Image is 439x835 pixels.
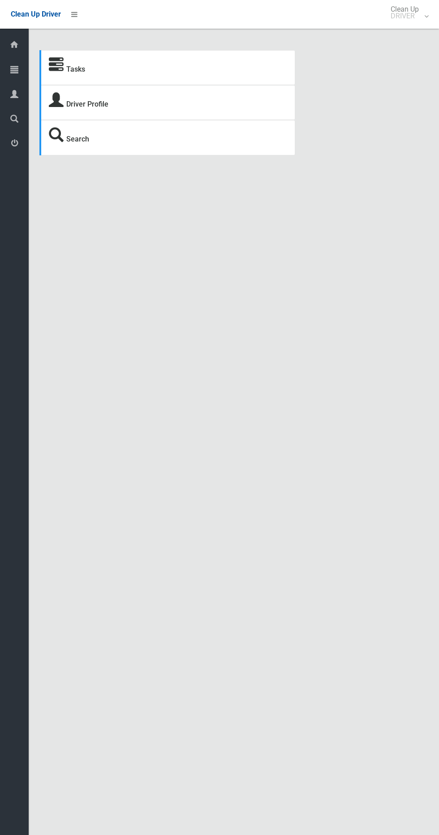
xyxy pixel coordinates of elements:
small: DRIVER [391,13,419,19]
a: Search [66,135,89,143]
a: Driver Profile [66,100,108,108]
span: Clean Up [386,6,428,19]
span: Clean Up Driver [11,10,61,18]
a: Clean Up Driver [11,8,61,21]
a: Tasks [66,65,85,73]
